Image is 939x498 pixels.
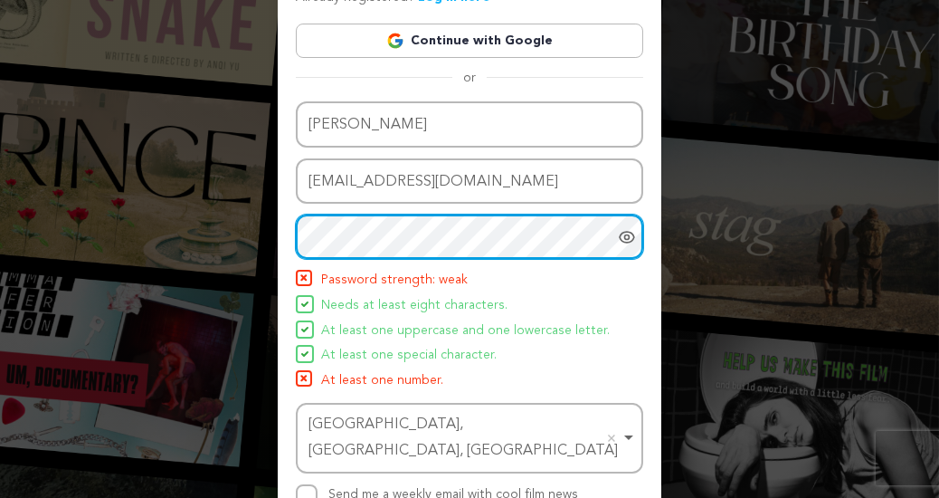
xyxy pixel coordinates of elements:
[308,412,620,464] div: [GEOGRAPHIC_DATA], [GEOGRAPHIC_DATA], [GEOGRAPHIC_DATA]
[296,158,643,205] input: Email address
[296,101,643,148] input: Name
[301,350,308,358] img: Seed&Spark Icon
[301,301,308,308] img: Seed&Spark Icon
[298,372,310,385] img: Seed&Spark Icon
[321,345,497,367] span: At least one special character.
[296,24,643,58] a: Continue with Google
[321,270,468,292] span: Password strength: weak
[602,429,621,447] button: Remove item: 'ChIJd7zN_thz54gRnr-lPAaywwo'
[301,326,308,333] img: Seed&Spark Icon
[298,272,310,284] img: Seed&Spark Icon
[321,295,507,317] span: Needs at least eight characters.
[618,228,636,246] a: Show password as plain text. Warning: this will display your password on the screen.
[452,69,487,87] span: or
[321,321,610,342] span: At least one uppercase and one lowercase letter.
[386,32,404,50] img: Google logo
[321,370,443,392] span: At least one number.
